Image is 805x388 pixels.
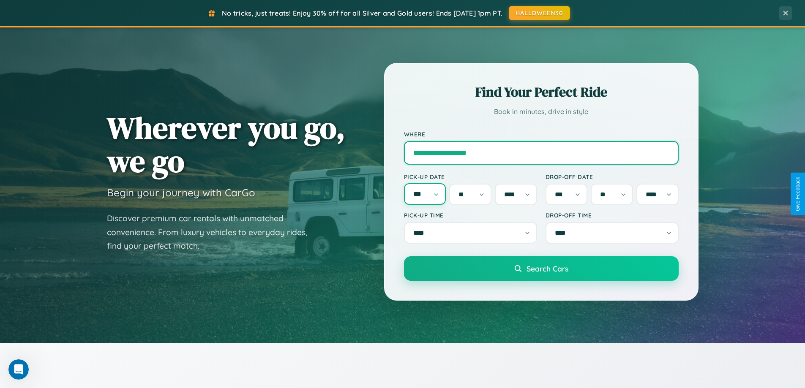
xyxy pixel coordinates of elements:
[404,83,679,101] h2: Find Your Perfect Ride
[527,264,568,273] span: Search Cars
[8,359,29,380] iframe: Intercom live chat
[404,106,679,118] p: Book in minutes, drive in style
[509,6,570,20] button: HALLOWEEN30
[546,212,679,219] label: Drop-off Time
[404,130,679,138] label: Where
[546,173,679,180] label: Drop-off Date
[107,111,345,178] h1: Wherever you go, we go
[795,177,801,211] div: Give Feedback
[404,173,537,180] label: Pick-up Date
[107,212,318,253] p: Discover premium car rentals with unmatched convenience. From luxury vehicles to everyday rides, ...
[404,212,537,219] label: Pick-up Time
[107,186,255,199] h3: Begin your journey with CarGo
[404,256,679,281] button: Search Cars
[222,9,502,17] span: No tricks, just treats! Enjoy 30% off for all Silver and Gold users! Ends [DATE] 1pm PT.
